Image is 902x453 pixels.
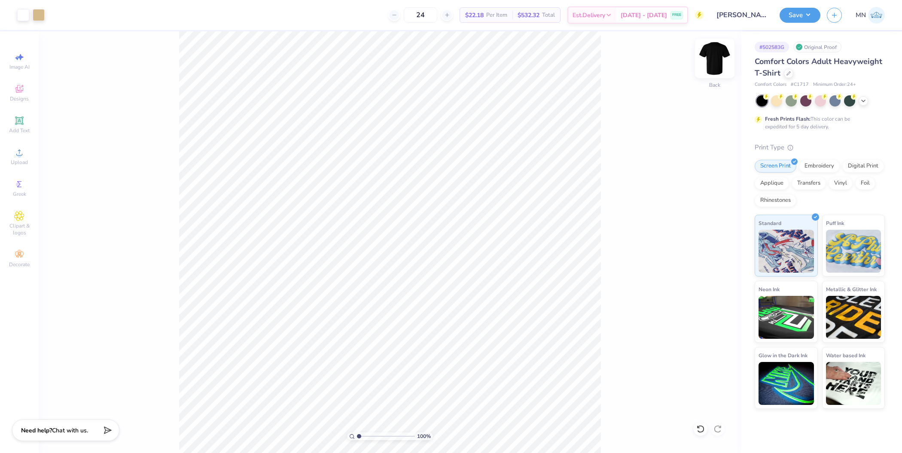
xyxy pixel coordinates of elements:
[11,159,28,166] span: Upload
[542,11,555,20] span: Total
[826,219,844,228] span: Puff Ink
[755,143,885,152] div: Print Type
[486,11,507,20] span: Per Item
[813,81,856,88] span: Minimum Order: 24 +
[13,191,26,198] span: Greek
[791,81,809,88] span: # C1717
[9,64,30,70] span: Image AI
[755,56,882,78] span: Comfort Colors Adult Heavyweight T-Shirt
[759,219,781,228] span: Standard
[52,426,88,435] span: Chat with us.
[799,160,840,173] div: Embroidery
[518,11,539,20] span: $532.32
[573,11,605,20] span: Est. Delivery
[710,6,773,24] input: Untitled Design
[826,296,881,339] img: Metallic & Glitter Ink
[759,296,814,339] img: Neon Ink
[765,115,871,131] div: This color can be expedited for 5 day delivery.
[755,194,796,207] div: Rhinestones
[621,11,667,20] span: [DATE] - [DATE]
[672,12,681,18] span: FREE
[698,41,732,76] img: Back
[856,10,866,20] span: MN
[759,362,814,405] img: Glow in the Dark Ink
[826,351,865,360] span: Water based Ink
[10,95,29,102] span: Designs
[855,177,875,190] div: Foil
[842,160,884,173] div: Digital Print
[404,7,437,23] input: – –
[417,432,431,440] span: 100 %
[465,11,484,20] span: $22.18
[868,7,885,24] img: Mark Navarro
[826,285,877,294] span: Metallic & Glitter Ink
[4,222,34,236] span: Clipart & logos
[755,42,789,52] div: # 502583G
[9,261,30,268] span: Decorate
[755,177,789,190] div: Applique
[780,8,820,23] button: Save
[755,160,796,173] div: Screen Print
[826,230,881,273] img: Puff Ink
[755,81,786,88] span: Comfort Colors
[759,230,814,273] img: Standard
[829,177,853,190] div: Vinyl
[709,81,720,89] div: Back
[765,116,811,122] strong: Fresh Prints Flash:
[759,351,808,360] span: Glow in the Dark Ink
[792,177,826,190] div: Transfers
[793,42,841,52] div: Original Proof
[9,127,30,134] span: Add Text
[826,362,881,405] img: Water based Ink
[759,285,780,294] span: Neon Ink
[856,7,885,24] a: MN
[21,426,52,435] strong: Need help?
